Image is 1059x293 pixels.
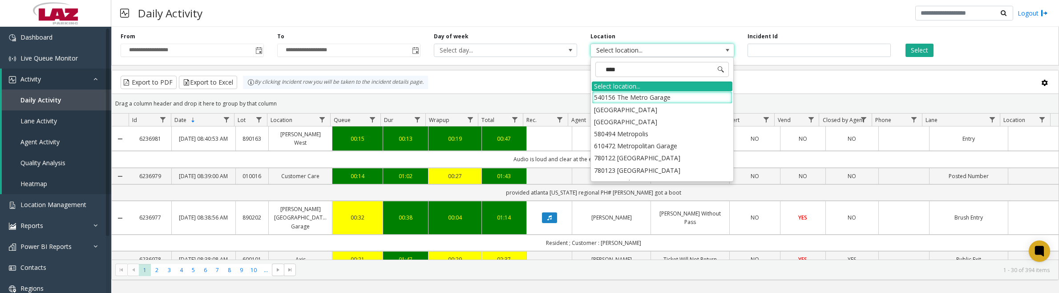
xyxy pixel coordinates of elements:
span: Sortable [190,117,197,124]
a: [PERSON_NAME] [578,255,645,264]
button: Export to PDF [121,76,177,89]
a: YES [831,255,873,264]
span: Agent Activity [20,138,60,146]
a: Collapse Details [112,256,129,264]
span: Dur [384,116,393,124]
a: 00:32 [338,213,377,222]
a: 890163 [241,134,263,143]
a: NO [786,172,820,180]
a: NO [786,134,820,143]
div: 00:14 [338,172,377,180]
span: Reports [20,221,43,230]
div: 00:04 [434,213,476,222]
a: 00:27 [434,172,476,180]
span: Page 4 [175,264,187,276]
td: Audio is loud and clear at the entry; Customer : [PERSON_NAME] [129,151,1059,167]
span: Activity [20,75,41,83]
a: 01:47 [388,255,423,264]
div: Data table [112,114,1059,260]
a: 00:13 [388,134,423,143]
a: Ticket Will Not Return [656,255,724,264]
span: Phone [875,116,891,124]
img: infoIcon.svg [247,79,255,86]
a: [DATE] 08:39:00 AM [177,172,230,180]
span: Lane [926,116,938,124]
span: Go to the next page [275,266,282,273]
div: 00:38 [388,213,423,222]
a: 00:29 [434,255,476,264]
span: Page 7 [211,264,223,276]
a: 01:43 [487,172,521,180]
a: Collapse Details [112,215,129,222]
img: 'icon' [9,244,16,251]
a: 01:14 [487,213,521,222]
a: Phone Filter Menu [908,114,920,126]
span: Vend [778,116,791,124]
a: 600101 [241,255,263,264]
a: Closed by Agent Filter Menu [858,114,870,126]
li: 540156 The Metro Garage [592,91,732,103]
a: Rec. Filter Menu [554,114,566,126]
span: Select location... [591,44,705,57]
a: 6236981 [134,134,166,143]
a: Heatmap [2,173,111,194]
span: NO [799,135,807,142]
span: NO [848,135,856,142]
a: Daily Activity [2,90,111,110]
span: Rec. [526,116,537,124]
a: 00:47 [487,134,521,143]
a: 010016 [241,172,263,180]
a: NO [735,213,775,222]
a: 890202 [241,213,263,222]
img: pageIcon [120,2,129,24]
a: Entry [935,134,1002,143]
kendo-pager-info: 1 - 30 of 394 items [301,266,1050,274]
a: [DATE] 08:38:08 AM [177,255,230,264]
a: Queue Filter Menu [367,114,379,126]
span: Queue [334,116,351,124]
span: Date [174,116,186,124]
li: [GEOGRAPHIC_DATA] [592,104,732,116]
span: Page 5 [187,264,199,276]
span: NO [799,172,807,180]
a: Customer Care [274,172,327,180]
img: 'icon' [9,76,16,83]
td: Resident ; Customer : [PERSON_NAME] [129,235,1059,251]
a: Lane Activity [2,110,111,131]
button: Export to Excel [179,76,237,89]
span: Page 6 [199,264,211,276]
a: Date Filter Menu [220,114,232,126]
img: 'icon' [9,265,16,272]
li: 780122 [GEOGRAPHIC_DATA] [592,152,732,164]
span: NO [848,172,856,180]
div: Drag a column header and drop it here to group by that column [112,96,1059,111]
a: Lane Filter Menu [986,114,998,126]
label: Incident Id [748,33,778,41]
a: Posted Number [935,172,1002,180]
li: 610472 Metropolitan Garage [592,140,732,152]
span: YES [848,256,856,263]
span: Location [1003,116,1025,124]
span: Page 1 [139,264,151,276]
a: Public Exit [935,255,1002,264]
span: Location [271,116,292,124]
div: By clicking Incident row you will be taken to the incident details page. [243,76,428,89]
span: YES [798,214,807,221]
span: Id [132,116,137,124]
a: Location Filter Menu [316,114,328,126]
a: [PERSON_NAME] West [274,130,327,147]
li: 780123 [GEOGRAPHIC_DATA] [592,164,732,176]
td: provided atlanta [US_STATE] regional PH# [PERSON_NAME] got a boot [129,184,1059,201]
a: YES [786,255,820,264]
a: 01:02 [388,172,423,180]
img: 'icon' [9,34,16,41]
a: 00:19 [434,134,476,143]
a: NO [735,134,775,143]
